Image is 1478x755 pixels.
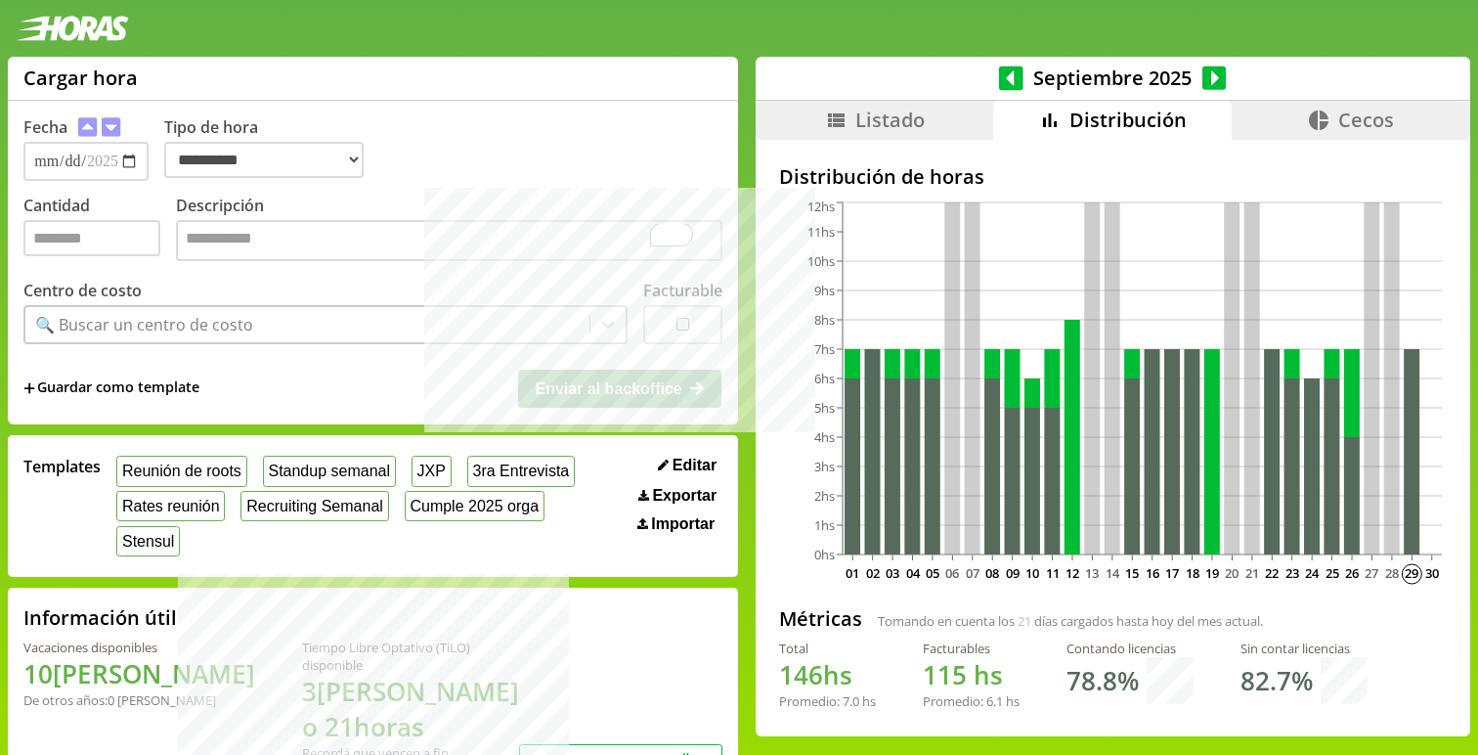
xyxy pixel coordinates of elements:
[814,546,835,563] tspan: 0hs
[1425,564,1439,582] text: 30
[23,65,138,91] h1: Cargar hora
[652,456,722,475] button: Editar
[1240,663,1313,698] h1: 82.7 %
[779,163,1447,190] h2: Distribución de horas
[23,195,176,266] label: Cantidad
[923,640,1020,657] div: Facturables
[23,456,101,477] span: Templates
[164,142,364,178] select: Tipo de hora
[1205,564,1219,582] text: 19
[1405,564,1418,582] text: 29
[632,486,722,506] button: Exportar
[966,564,979,582] text: 07
[176,195,722,266] label: Descripción
[779,640,876,657] div: Total
[23,377,35,399] span: +
[814,282,835,299] tspan: 9hs
[1165,564,1179,582] text: 17
[412,456,452,486] button: JXP
[651,515,715,533] span: Importar
[923,657,1020,692] h1: hs
[1245,564,1259,582] text: 21
[176,220,722,261] textarea: To enrich screen reader interactions, please activate Accessibility in Grammarly extension settings
[302,674,519,744] h1: 3 [PERSON_NAME] o 21 horas
[814,458,835,475] tspan: 3hs
[1106,564,1120,582] text: 14
[878,612,1263,630] span: Tomando en cuenta los días cargados hasta hoy del mes actual.
[843,692,859,710] span: 7.0
[1005,564,1019,582] text: 09
[23,691,255,709] div: De otros años: 0 [PERSON_NAME]
[1065,564,1079,582] text: 12
[116,526,180,556] button: Stensul
[1325,564,1338,582] text: 25
[923,692,1020,710] div: Promedio: hs
[905,564,920,582] text: 04
[985,564,999,582] text: 08
[814,487,835,505] tspan: 2hs
[23,280,142,301] label: Centro de costo
[302,639,519,674] div: Tiempo Libre Optativo (TiLO) disponible
[1185,564,1198,582] text: 18
[1023,65,1202,91] span: Septiembre 2025
[779,657,823,692] span: 146
[779,605,862,632] h2: Métricas
[1045,564,1059,582] text: 11
[16,16,129,41] img: logotipo
[1285,564,1299,582] text: 23
[23,604,177,631] h2: Información útil
[1345,564,1359,582] text: 26
[1018,612,1031,630] span: 21
[652,487,717,505] span: Exportar
[23,220,160,256] input: Cantidad
[23,116,67,138] label: Fecha
[116,456,246,486] button: Reunión de roots
[865,564,879,582] text: 02
[923,657,967,692] span: 115
[1085,564,1099,582] text: 13
[779,657,876,692] h1: hs
[1069,107,1187,133] span: Distribución
[1225,564,1239,582] text: 20
[35,314,253,335] div: 🔍 Buscar un centro de costo
[855,107,925,133] span: Listado
[814,370,835,387] tspan: 6hs
[1125,564,1139,582] text: 15
[945,564,959,582] text: 06
[1385,564,1399,582] text: 28
[886,564,899,582] text: 03
[1025,564,1039,582] text: 10
[814,340,835,358] tspan: 7hs
[23,377,199,399] span: +Guardar como template
[1066,640,1194,657] div: Contando licencias
[807,252,835,270] tspan: 10hs
[807,223,835,241] tspan: 11hs
[846,564,859,582] text: 01
[673,457,717,474] span: Editar
[814,311,835,329] tspan: 8hs
[926,564,939,582] text: 05
[643,280,722,301] label: Facturable
[814,399,835,417] tspan: 5hs
[814,428,835,446] tspan: 4hs
[116,491,225,521] button: Rates reunión
[240,491,388,521] button: Recruiting Semanal
[1146,564,1159,582] text: 16
[1338,107,1394,133] span: Cecos
[164,116,379,181] label: Tipo de hora
[1305,564,1320,582] text: 24
[779,692,876,710] div: Promedio: hs
[263,456,396,486] button: Standup semanal
[1240,640,1368,657] div: Sin contar licencias
[1265,564,1279,582] text: 22
[814,516,835,534] tspan: 1hs
[23,639,255,656] div: Vacaciones disponibles
[405,491,544,521] button: Cumple 2025 orga
[23,656,255,691] h1: 10 [PERSON_NAME]
[467,456,575,486] button: 3ra Entrevista
[986,692,1003,710] span: 6.1
[1365,564,1378,582] text: 27
[1066,663,1139,698] h1: 78.8 %
[807,198,835,215] tspan: 12hs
